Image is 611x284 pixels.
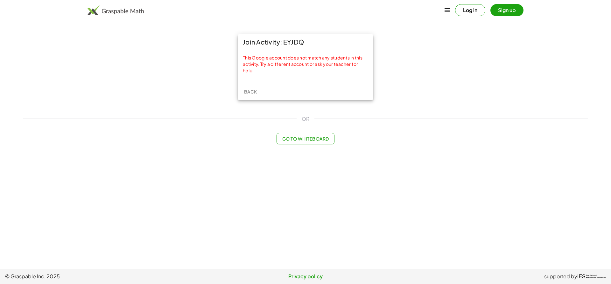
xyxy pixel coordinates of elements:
a: Privacy policy [205,273,405,280]
span: Institute of Education Sciences [586,274,606,279]
button: Go to Whiteboard [277,133,334,144]
div: Join Activity: EYJDQ [238,34,373,50]
span: supported by [544,273,577,280]
span: Back [244,89,257,94]
button: Back [240,86,261,97]
button: Sign up [490,4,523,16]
span: OR [302,115,309,123]
div: This Google account does not match any students in this activity. Try a different account or ask ... [243,55,368,74]
span: Go to Whiteboard [282,136,329,142]
span: © Graspable Inc, 2025 [5,273,205,280]
button: Log in [455,4,485,16]
span: IES [577,274,586,280]
a: IESInstitute ofEducation Sciences [577,273,606,280]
